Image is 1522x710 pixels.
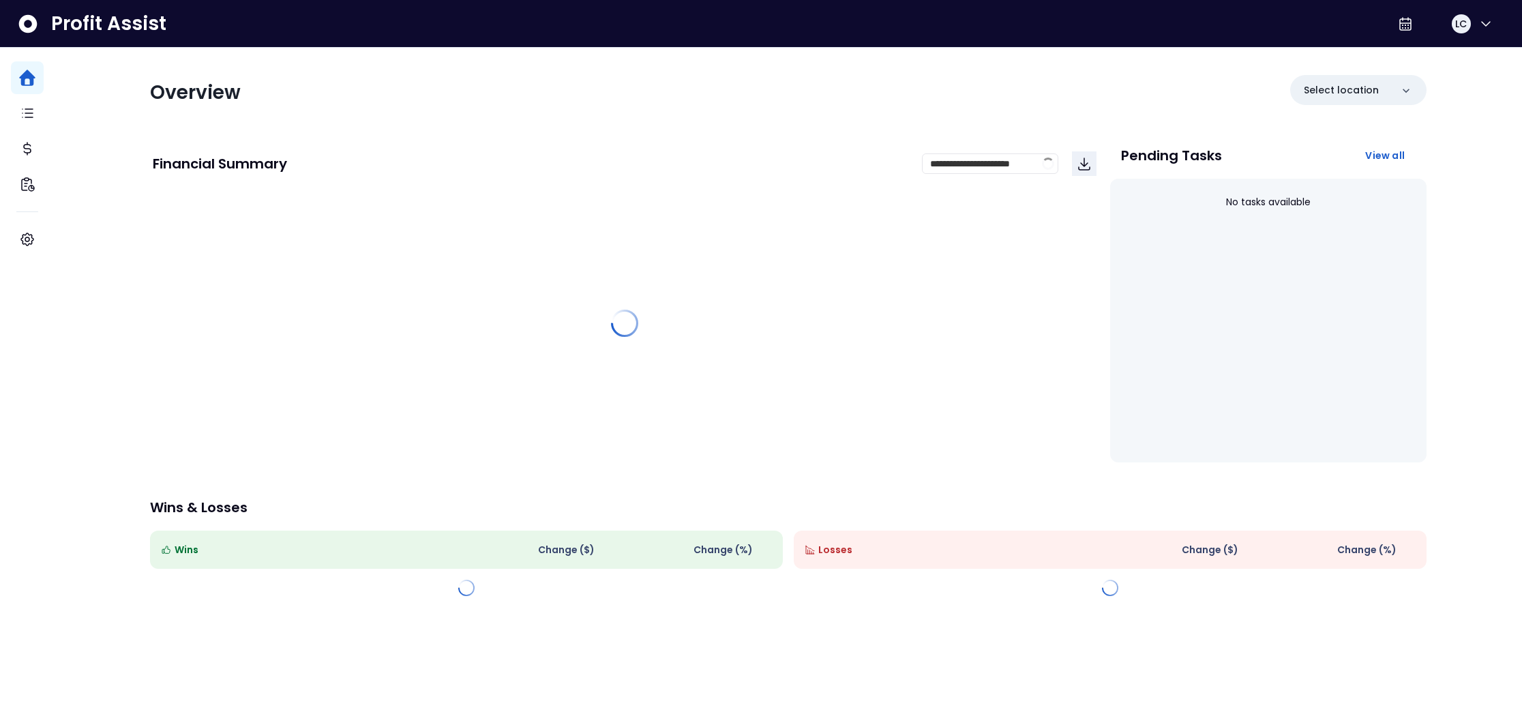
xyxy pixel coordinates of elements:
[1121,184,1416,220] div: No tasks available
[1304,83,1379,98] p: Select location
[51,12,166,36] span: Profit Assist
[175,543,198,557] span: Wins
[1072,151,1096,176] button: Download
[1354,143,1416,168] button: View all
[1182,543,1238,557] span: Change ( $ )
[538,543,595,557] span: Change ( $ )
[818,543,852,557] span: Losses
[150,501,1427,514] p: Wins & Losses
[1455,17,1467,31] span: LC
[1121,149,1222,162] p: Pending Tasks
[1337,543,1397,557] span: Change (%)
[153,157,287,171] p: Financial Summary
[150,79,241,106] span: Overview
[1365,149,1405,162] span: View all
[693,543,753,557] span: Change (%)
